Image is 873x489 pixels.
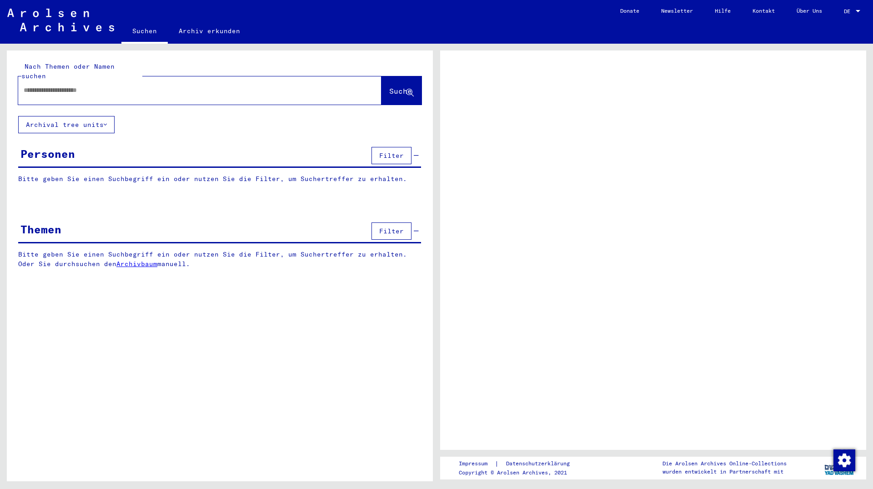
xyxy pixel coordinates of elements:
div: Themen [20,221,61,237]
a: Impressum [459,459,495,469]
button: Suche [381,76,421,105]
mat-label: Nach Themen oder Namen suchen [21,62,115,80]
p: Copyright © Arolsen Archives, 2021 [459,469,581,477]
a: Archiv erkunden [168,20,251,42]
p: Bitte geben Sie einen Suchbegriff ein oder nutzen Sie die Filter, um Suchertreffer zu erhalten. O... [18,250,421,269]
a: Suchen [121,20,168,44]
div: Personen [20,146,75,162]
button: Filter [371,147,411,164]
img: Zustimmung ändern [833,449,855,471]
a: Datenschutzerklärung [499,459,581,469]
p: Bitte geben Sie einen Suchbegriff ein oder nutzen Sie die Filter, um Suchertreffer zu erhalten. [18,174,421,184]
button: Filter [371,222,411,240]
span: DE [844,8,854,15]
button: Archival tree units [18,116,115,133]
span: Filter [379,151,404,160]
p: wurden entwickelt in Partnerschaft mit [662,468,787,476]
a: Archivbaum [116,260,157,268]
p: Die Arolsen Archives Online-Collections [662,459,787,468]
span: Suche [389,86,412,96]
span: Filter [379,227,404,235]
div: | [459,459,581,469]
img: Arolsen_neg.svg [7,9,114,31]
img: yv_logo.png [823,456,857,479]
